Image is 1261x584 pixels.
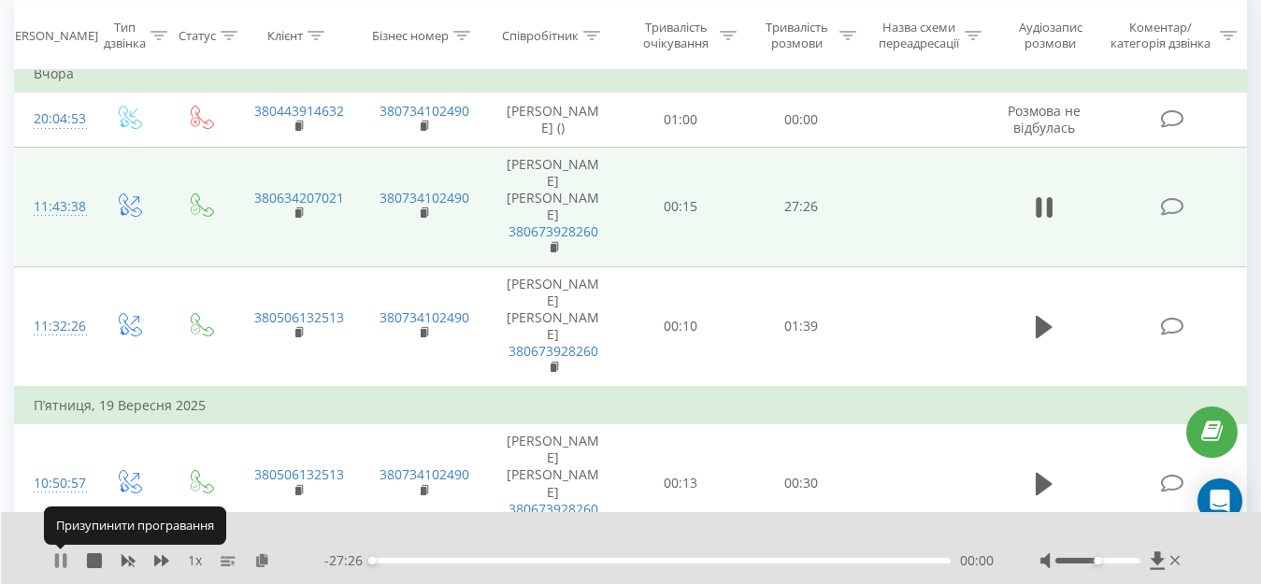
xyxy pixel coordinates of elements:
a: 380443914632 [254,102,344,120]
a: 380734102490 [380,189,469,207]
td: [PERSON_NAME] () [486,93,621,147]
div: 11:32:26 [34,308,73,345]
a: 380734102490 [380,465,469,483]
div: Назва схеми переадресації [878,20,960,51]
div: Тривалість очікування [638,20,715,51]
td: Вчора [15,55,1247,93]
div: 20:04:53 [34,101,73,137]
td: 00:15 [621,147,741,266]
td: 01:00 [621,93,741,147]
td: 00:13 [621,424,741,545]
div: Співробітник [502,27,579,43]
td: 01:39 [741,266,862,387]
a: 380506132513 [254,308,344,326]
td: 00:10 [621,266,741,387]
div: Open Intercom Messenger [1197,478,1242,523]
div: Тривалість розмови [758,20,836,51]
span: Розмова не відбулась [1008,102,1081,136]
span: - 27:26 [324,551,372,570]
div: 10:50:57 [34,465,73,502]
td: [PERSON_NAME] [PERSON_NAME] [486,266,621,387]
a: 380734102490 [380,102,469,120]
a: 380506132513 [254,465,344,483]
td: 00:30 [741,424,862,545]
div: Тип дзвінка [104,20,146,51]
td: 27:26 [741,147,862,266]
div: Accessibility label [368,557,376,564]
a: 380634207021 [254,189,344,207]
div: 11:43:38 [34,189,73,225]
td: [PERSON_NAME] [PERSON_NAME] [486,424,621,545]
div: [PERSON_NAME] [4,27,98,43]
div: Клієнт [267,27,303,43]
div: Бізнес номер [372,27,449,43]
a: 380673928260 [509,500,598,518]
div: Статус [179,27,216,43]
div: Призупинити програвання [44,506,226,544]
td: [PERSON_NAME] [PERSON_NAME] [486,147,621,266]
td: П’ятниця, 19 Вересня 2025 [15,387,1247,424]
a: 380673928260 [509,222,598,240]
a: 380673928260 [509,342,598,360]
span: 00:00 [960,551,994,570]
div: Accessibility label [1094,557,1101,564]
a: 380734102490 [380,308,469,326]
span: 1 x [188,551,202,570]
td: 00:00 [741,93,862,147]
